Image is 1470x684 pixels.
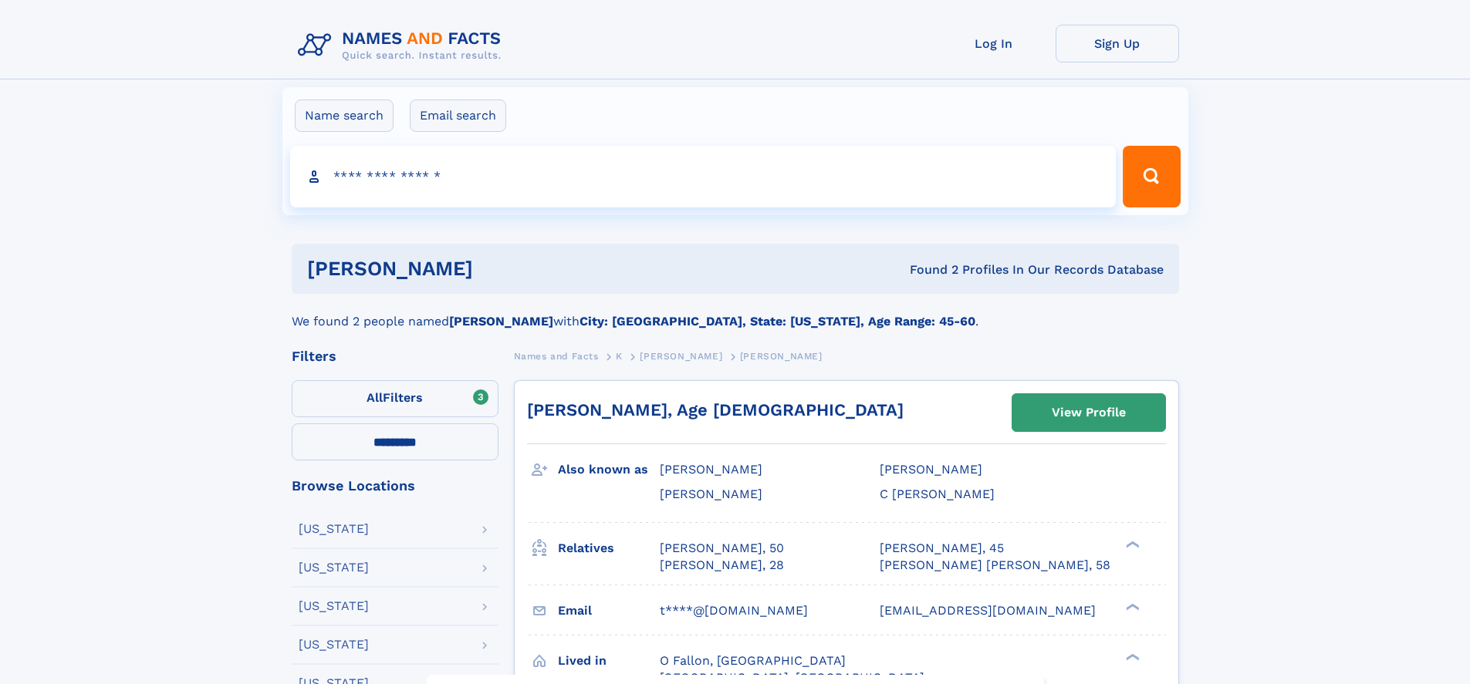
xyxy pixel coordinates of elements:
a: [PERSON_NAME], 45 [880,540,1004,557]
div: ❯ [1122,539,1141,549]
span: C [PERSON_NAME] [880,487,995,501]
div: View Profile [1052,395,1126,430]
span: [PERSON_NAME] [660,487,762,501]
a: Names and Facts [514,346,599,366]
a: [PERSON_NAME] [640,346,722,366]
div: Filters [292,349,498,363]
span: O Fallon, [GEOGRAPHIC_DATA] [660,653,846,668]
h3: Also known as [558,457,660,483]
a: [PERSON_NAME], 50 [660,540,784,557]
span: All [367,390,383,405]
span: [EMAIL_ADDRESS][DOMAIN_NAME] [880,603,1096,618]
div: [US_STATE] [299,600,369,612]
input: search input [290,146,1117,207]
label: Filters [292,380,498,417]
div: Found 2 Profiles In Our Records Database [691,261,1164,278]
a: Log In [932,25,1056,62]
div: [US_STATE] [299,561,369,574]
span: [PERSON_NAME] [660,462,762,477]
div: ❯ [1122,601,1141,612]
span: [PERSON_NAME] [640,351,722,362]
h1: [PERSON_NAME] [307,259,691,278]
button: Search Button [1123,146,1180,207]
img: Logo Names and Facts [292,25,514,66]
div: Browse Locations [292,479,498,493]
h3: Relatives [558,535,660,561]
span: [PERSON_NAME] [740,351,823,362]
div: We found 2 people named with . [292,294,1179,331]
b: City: [GEOGRAPHIC_DATA], State: [US_STATE], Age Range: 45-60 [580,314,975,329]
div: [US_STATE] [299,639,369,651]
div: [US_STATE] [299,523,369,535]
a: [PERSON_NAME] [PERSON_NAME], 58 [880,557,1110,574]
span: [PERSON_NAME] [880,462,982,477]
h3: Lived in [558,648,660,674]
h3: Email [558,598,660,624]
a: [PERSON_NAME], 28 [660,557,784,574]
label: Name search [295,99,394,132]
a: [PERSON_NAME], Age [DEMOGRAPHIC_DATA] [527,400,904,419]
a: Sign Up [1056,25,1179,62]
b: [PERSON_NAME] [449,314,553,329]
a: K [616,346,623,366]
a: View Profile [1012,394,1165,431]
span: K [616,351,623,362]
label: Email search [410,99,506,132]
div: ❯ [1122,652,1141,662]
